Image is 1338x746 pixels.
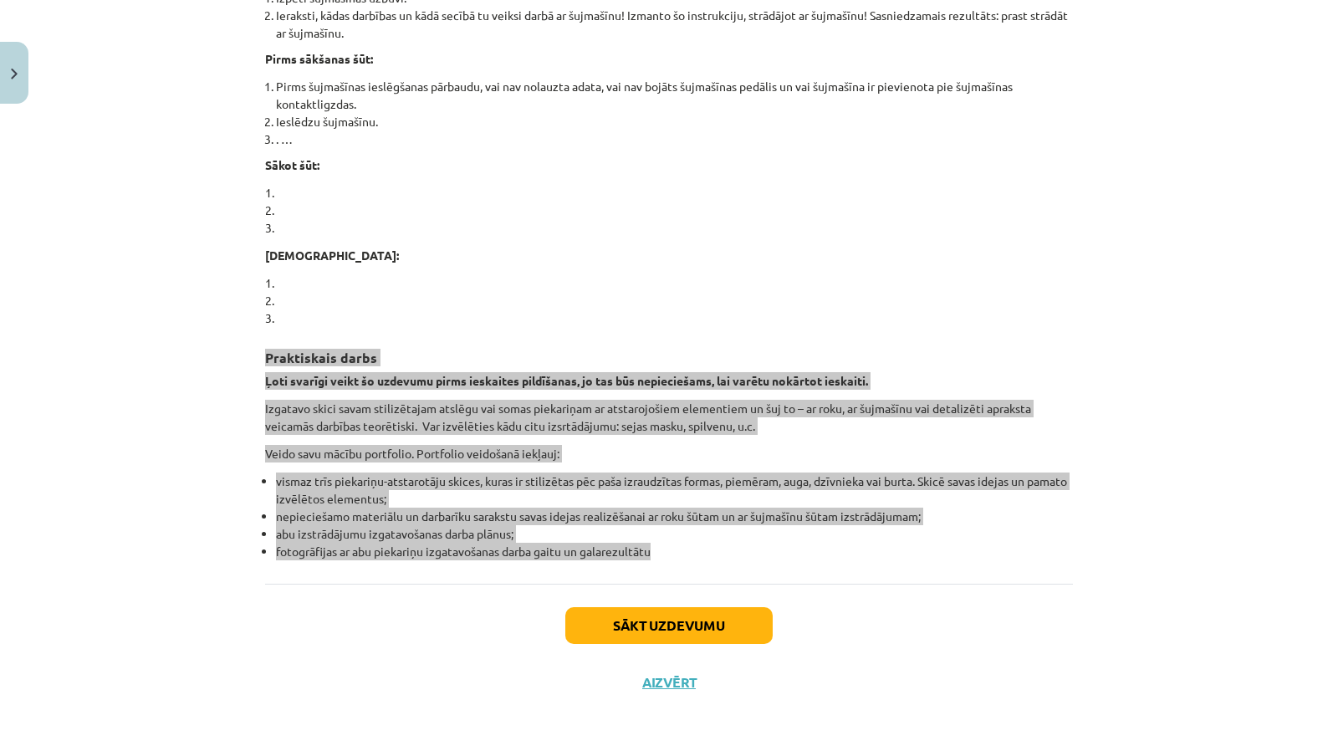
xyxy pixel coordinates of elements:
[265,373,868,388] span: Ļoti svarīgi veikt šo uzdevumu pirms ieskaites pildīšanas, jo tas būs nepieciešams, lai varētu no...
[276,130,1073,148] li: . …
[637,674,701,691] button: Aizvērt
[276,543,1073,560] li: fotogrāfijas ar abu piekariņu izgatavošanas darba gaitu un galarezultātu
[565,607,773,644] button: Sākt uzdevumu
[276,525,1073,543] li: abu izstrādājumu izgatavošanas darba plānus;
[276,473,1073,508] li: vismaz trīs piekariņu-atstarotāju skices, kuras ir stilizētas pēc paša izraudzītas formas, piemēr...
[265,274,1073,327] p: 1. 2. 3.
[276,113,1073,130] li: Ieslēdzu šujmašīnu.
[276,78,1073,113] li: Pirms šujmašīnas ieslēgšanas pārbaudu, vai nav nolauzta adata, vai nav bojāts šujmašīnas pedālis ...
[265,51,373,66] strong: Pirms sākšanas šūt:
[276,508,1073,525] li: nepieciešamo materiālu un darbarīku sarakstu savas idejas realizēšanai ar roku šūtam un ar šujmaš...
[11,69,18,79] img: icon-close-lesson-0947bae3869378f0d4975bcd49f059093ad1ed9edebbc8119c70593378902aed.svg
[265,157,319,172] strong: Sākot šūt:
[265,184,1073,237] p: 1. 2. 3.
[265,445,1073,462] p: Veido savu mācību portfolio. Portfolio veidošanā iekļauj:
[276,7,1073,42] li: Ieraksti, kādas darbības un kādā secībā tu veiksi darbā ar šujmašīnu! Izmanto šo instrukciju, str...
[265,349,377,366] strong: Praktiskais darbs
[265,248,399,263] b: [DEMOGRAPHIC_DATA]:
[265,400,1073,435] p: Izgatavo skici savam stilizētajam atslēgu vai somas piekariņam ar atstarojošiem elementiem un šuj...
